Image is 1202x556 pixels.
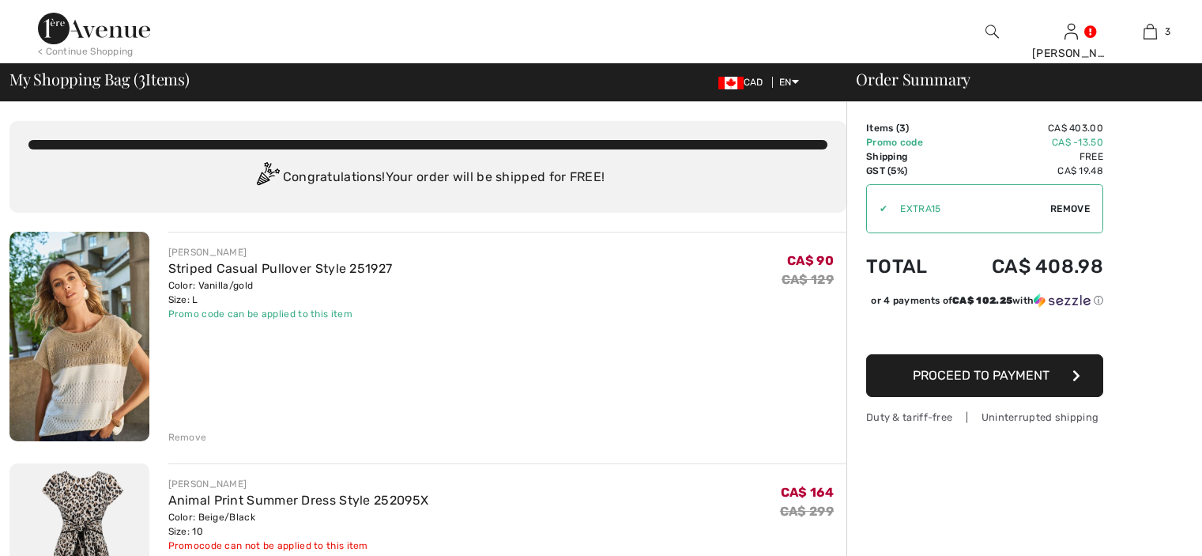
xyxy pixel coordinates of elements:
[1064,24,1078,39] a: Sign In
[899,123,906,134] span: 3
[168,278,393,307] div: Color: Vanilla/gold Size: L
[718,77,744,89] img: Canadian Dollar
[9,232,149,441] img: Striped Casual Pullover Style 251927
[168,510,429,539] div: Color: Beige/Black Size: 10
[866,313,1103,349] iframe: PayPal-paypal
[866,240,950,293] td: Total
[38,44,134,59] div: < Continue Shopping
[867,202,887,216] div: ✔
[950,240,1103,293] td: CA$ 408.98
[168,539,429,553] div: Promocode can not be applied to this item
[887,185,1050,233] input: Promo code
[837,71,1193,87] div: Order Summary
[866,135,950,149] td: Promo code
[871,293,1103,308] div: or 4 payments of with
[866,293,1103,313] div: or 4 payments ofCA$ 102.25withSezzle Click to learn more about Sezzle
[866,410,1103,425] div: Duty & tariff-free | Uninterrupted shipping
[781,485,834,500] span: CA$ 164
[168,430,207,444] div: Remove
[1111,22,1189,41] a: 3
[985,22,999,41] img: search the website
[950,164,1103,178] td: CA$ 19.48
[1050,202,1090,216] span: Remove
[168,245,393,259] div: [PERSON_NAME]
[866,164,950,178] td: GST (5%)
[913,368,1049,383] span: Proceed to Payment
[168,307,393,321] div: Promo code can be applied to this item
[1064,22,1078,41] img: My Info
[787,253,834,268] span: CA$ 90
[780,504,834,519] s: CA$ 299
[866,354,1103,397] button: Proceed to Payment
[1032,45,1110,62] div: [PERSON_NAME]
[950,149,1103,164] td: Free
[718,77,770,88] span: CAD
[168,261,393,276] a: Striped Casual Pullover Style 251927
[38,13,150,44] img: 1ère Avenue
[1034,293,1091,308] img: Sezzle
[28,162,827,194] div: Congratulations! Your order will be shipped for FREE!
[1102,509,1186,548] iframe: Opens a widget where you can chat to one of our agents
[138,67,145,88] span: 3
[1144,22,1157,41] img: My Bag
[950,121,1103,135] td: CA$ 403.00
[866,149,950,164] td: Shipping
[952,295,1012,306] span: CA$ 102.25
[9,71,190,87] span: My Shopping Bag ( Items)
[168,493,429,508] a: Animal Print Summer Dress Style 252095X
[866,121,950,135] td: Items ( )
[251,162,283,194] img: Congratulation2.svg
[950,135,1103,149] td: CA$ -13.50
[779,77,799,88] span: EN
[782,272,834,287] s: CA$ 129
[1165,25,1170,39] span: 3
[168,477,429,491] div: [PERSON_NAME]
